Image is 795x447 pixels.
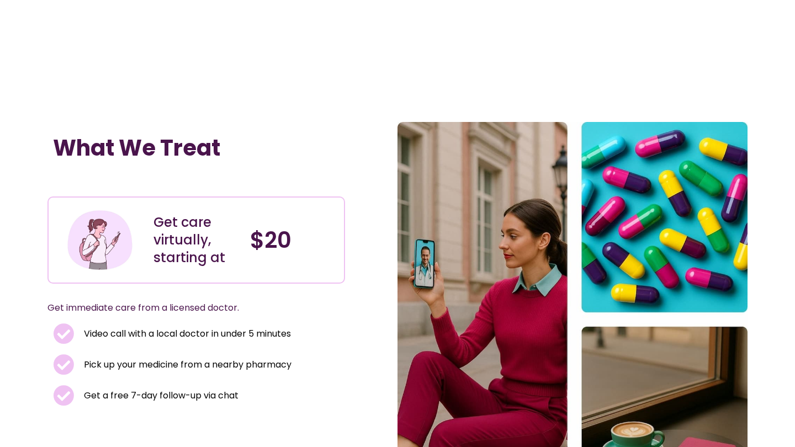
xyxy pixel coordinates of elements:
[153,214,239,267] div: Get care virtually, starting at
[53,135,340,161] h1: What We Treat
[81,357,291,372] span: Pick up your medicine from a nearby pharmacy
[66,206,134,274] img: Illustration depicting a young woman in a casual outfit, engaged with her smartphone. She has a p...
[53,172,219,185] iframe: Customer reviews powered by Trustpilot
[81,326,291,342] span: Video call with a local doctor in under 5 minutes
[250,227,336,253] h4: $20
[81,388,239,403] span: Get a free 7-day follow-up via chat
[47,300,319,316] p: Get immediate care from a licensed doctor.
